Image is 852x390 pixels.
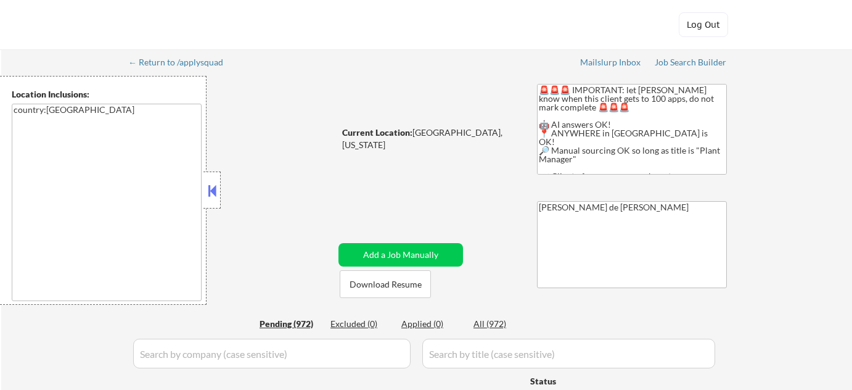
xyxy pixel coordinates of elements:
[260,318,321,330] div: Pending (972)
[128,58,235,67] div: ← Return to /applysquad
[679,12,728,37] button: Log Out
[12,88,202,101] div: Location Inclusions:
[338,243,463,267] button: Add a Job Manually
[655,57,727,70] a: Job Search Builder
[340,270,431,298] button: Download Resume
[580,57,642,70] a: Mailslurp Inbox
[128,57,235,70] a: ← Return to /applysquad
[422,339,715,368] input: Search by title (case sensitive)
[401,318,463,330] div: Applied (0)
[473,318,535,330] div: All (972)
[342,127,412,138] strong: Current Location:
[580,58,642,67] div: Mailslurp Inbox
[655,58,727,67] div: Job Search Builder
[133,339,411,368] input: Search by company (case sensitive)
[342,127,517,151] div: [GEOGRAPHIC_DATA], [US_STATE]
[330,318,392,330] div: Excluded (0)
